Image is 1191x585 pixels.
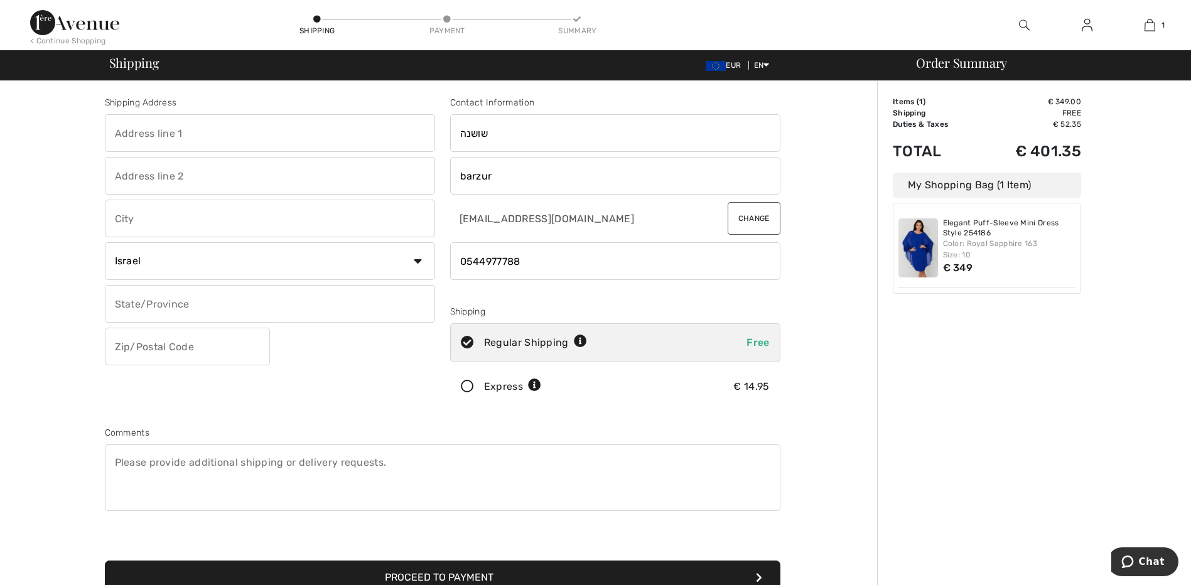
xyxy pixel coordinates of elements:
[1019,18,1030,33] img: search the website
[1161,19,1165,31] span: 1
[706,61,726,71] img: Euro
[893,130,979,173] td: Total
[979,119,1081,130] td: € 52.35
[893,119,979,130] td: Duties & Taxes
[943,218,1076,238] a: Elegant Puff-Sleeve Mini Dress Style 254186
[733,379,769,394] div: € 14.95
[706,61,746,70] span: EUR
[1119,18,1180,33] a: 1
[979,96,1081,107] td: € 349.00
[898,218,938,277] img: Elegant Puff-Sleeve Mini Dress Style 254186
[450,114,780,152] input: First name
[428,25,466,36] div: Payment
[298,25,336,36] div: Shipping
[893,173,1081,198] div: My Shopping Bag (1 Item)
[1072,18,1102,33] a: Sign In
[893,107,979,119] td: Shipping
[901,56,1183,69] div: Order Summary
[30,35,106,46] div: < Continue Shopping
[30,10,119,35] img: 1ère Avenue
[746,336,769,348] span: Free
[979,107,1081,119] td: Free
[979,130,1081,173] td: € 401.35
[1082,18,1092,33] img: My Info
[450,305,780,318] div: Shipping
[105,200,435,237] input: City
[450,157,780,195] input: Last name
[105,285,435,323] input: State/Province
[109,56,159,69] span: Shipping
[450,242,780,280] input: Mobile
[919,97,923,106] span: 1
[893,96,979,107] td: Items ( )
[1145,18,1155,33] img: My Bag
[105,426,780,439] div: Comments
[105,114,435,152] input: Address line 1
[1111,547,1178,579] iframe: Opens a widget where you can chat to one of our agents
[728,202,780,235] button: Change
[484,335,587,350] div: Regular Shipping
[450,96,780,109] div: Contact Information
[943,238,1076,260] div: Color: Royal Sapphire 163 Size: 10
[105,328,270,365] input: Zip/Postal Code
[943,262,973,274] span: € 349
[484,379,541,394] div: Express
[558,25,596,36] div: Summary
[450,200,698,237] input: E-mail
[754,61,770,70] span: EN
[105,96,435,109] div: Shipping Address
[105,157,435,195] input: Address line 2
